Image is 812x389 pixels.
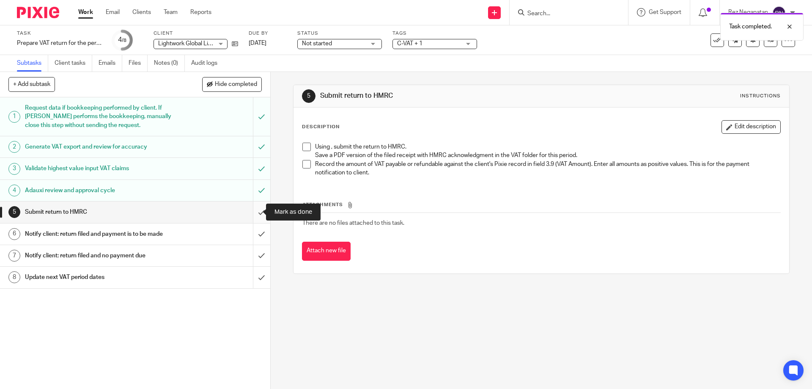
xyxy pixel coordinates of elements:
span: Lightwork Global Limited [158,41,223,47]
a: Email [106,8,120,17]
span: Not started [302,41,332,47]
a: Emails [99,55,122,72]
small: /8 [122,38,126,43]
span: Attachments [302,202,343,207]
p: Record the amount of VAT payable or refundable against the client's Pixie record in field 3.9 (VA... [315,160,780,177]
label: Task [17,30,101,37]
span: [DATE] [249,40,266,46]
img: Pixie [17,7,59,18]
h1: Request data if bookkeeping performed by client. If [PERSON_NAME] performs the bookkeeping, manua... [25,102,171,132]
a: Team [164,8,178,17]
label: Status [297,30,382,37]
span: C-VAT + 1 [397,41,422,47]
span: There are no files attached to this task. [302,220,404,226]
a: Audit logs [191,55,224,72]
a: Subtasks [17,55,48,72]
a: Clients [132,8,151,17]
p: Task completed. [729,22,772,31]
div: 2 [8,141,20,153]
a: Notes (0) [154,55,185,72]
button: Hide completed [202,77,262,91]
h1: Notify client: return filed and no payment due [25,249,171,262]
a: Work [78,8,93,17]
h1: Validate highest value input VAT claims [25,162,171,175]
h1: Adauxi review and approval cycle [25,184,171,197]
label: Client [154,30,238,37]
div: 5 [8,206,20,218]
a: Client tasks [55,55,92,72]
h1: Update next VAT period dates [25,271,171,284]
div: 8 [8,271,20,283]
h1: Generate VAT export and review for accuracy [25,141,171,153]
button: + Add subtask [8,77,55,91]
h1: Submit return to HMRC [320,91,560,100]
div: 7 [8,250,20,262]
label: Due by [249,30,287,37]
p: Save a PDF version of the filed receipt with HMRC acknowledgment in the VAT folder for this period. [315,151,780,160]
div: 4 [8,185,20,196]
div: 5 [302,89,315,103]
div: Instructions [740,93,781,99]
div: 3 [8,163,20,175]
p: Using , submit the return to HMRC. [315,143,780,151]
a: Reports [190,8,211,17]
button: Attach new file [302,242,351,261]
a: Files [129,55,148,72]
button: Edit description [721,120,781,134]
div: 4 [118,35,126,45]
img: svg%3E [772,6,786,19]
div: 1 [8,111,20,123]
h1: Notify client: return filed and payment is to be made [25,228,171,240]
div: Prepare VAT return for the period ended - [DATE] [17,39,101,47]
h1: Submit return to HMRC [25,206,171,218]
span: Hide completed [215,81,257,88]
p: Description [302,124,340,130]
div: Prepare VAT return for the period ended - September 30, 2025 [17,39,101,47]
label: Tags [392,30,477,37]
div: 6 [8,228,20,240]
